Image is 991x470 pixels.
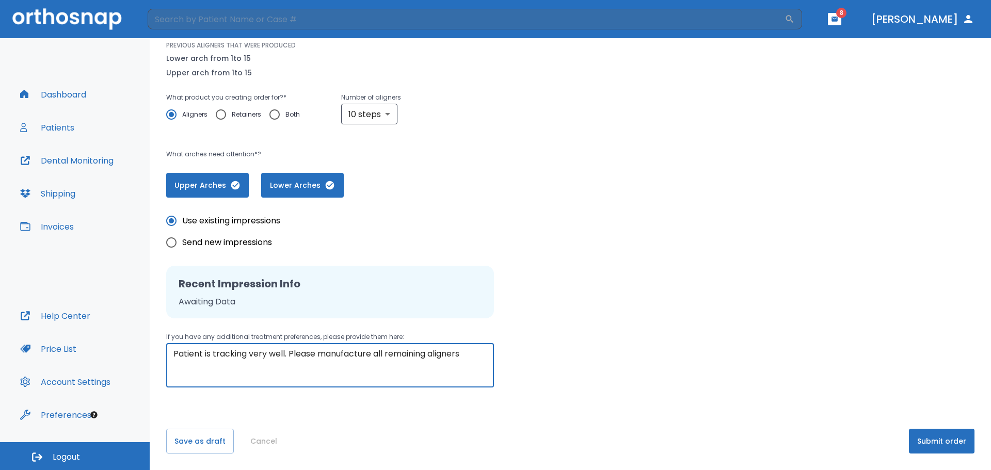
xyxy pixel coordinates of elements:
span: Retainers [232,108,261,121]
button: [PERSON_NAME] [867,10,979,28]
span: Logout [53,451,80,463]
button: Shipping [14,181,82,206]
button: Dental Monitoring [14,148,120,173]
img: Orthosnap [12,8,122,29]
button: Submit order [909,429,974,453]
p: What arches need attention*? [166,148,638,160]
button: Patients [14,115,81,140]
h2: Recent Impression Info [179,276,482,291]
button: Price List [14,336,83,361]
button: Dashboard [14,82,92,107]
p: If you have any additional treatment preferences, please provide them here: [166,331,494,343]
span: Both [285,108,300,121]
p: PREVIOUS ALIGNERS THAT WERE PRODUCED [166,41,296,50]
span: 8 [836,8,846,18]
input: Search by Patient Name or Case # [148,9,785,29]
span: Aligners [182,108,207,121]
div: Tooltip anchor [89,410,99,419]
button: Invoices [14,214,80,239]
p: What product you creating order for? * [166,91,308,104]
div: 10 steps [341,104,397,124]
span: Send new impressions [182,236,272,249]
span: Use existing impressions [182,215,280,227]
span: Lower Arches [271,180,333,191]
button: Cancel [246,429,281,453]
button: Account Settings [14,369,117,394]
button: Lower Arches [261,173,344,198]
span: Upper Arches [177,180,238,191]
button: Upper Arches [166,173,249,198]
p: Number of aligners [341,91,401,104]
p: Upper arch from 1 to 15 [166,67,252,79]
button: Save as draft [166,429,234,453]
p: Awaiting Data [179,296,482,308]
p: Lower arch from 1 to 15 [166,52,252,64]
button: Preferences [14,402,98,427]
textarea: Patient is tracking very well. Please manufacture all remaining aligners [173,348,487,383]
button: Help Center [14,303,97,328]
